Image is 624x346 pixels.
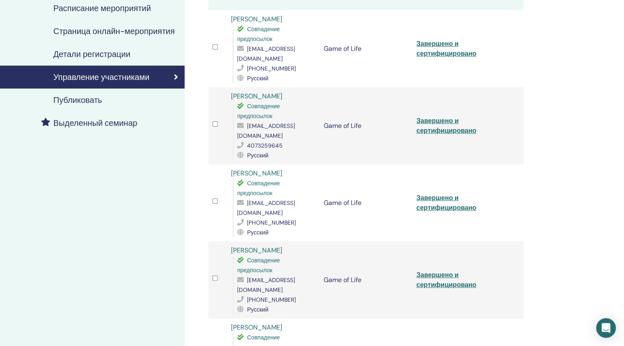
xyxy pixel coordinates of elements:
h4: Детали регистрации [53,49,130,59]
a: [PERSON_NAME] [231,323,282,332]
span: [EMAIL_ADDRESS][DOMAIN_NAME] [237,45,295,62]
a: Завершено и сертифицировано [416,116,476,135]
span: [EMAIL_ADDRESS][DOMAIN_NAME] [237,276,295,294]
h4: Расписание мероприятий [53,3,151,13]
h4: Управление участниками [53,72,149,82]
span: Совпадение предпосылок [237,257,280,274]
a: [PERSON_NAME] [231,15,282,23]
a: [PERSON_NAME] [231,169,282,178]
h4: Страница онлайн-мероприятия [53,26,175,36]
td: Game of Life [320,241,412,319]
span: [PHONE_NUMBER] [247,65,296,72]
span: Русский [247,75,268,82]
a: Завершено и сертифицировано [416,193,476,212]
td: Game of Life [320,10,412,87]
a: Завершено и сертифицировано [416,271,476,289]
a: [PERSON_NAME] [231,92,282,100]
span: Русский [247,229,268,236]
span: Совпадение предпосылок [237,180,280,197]
td: Game of Life [320,164,412,241]
td: Game of Life [320,87,412,164]
span: Совпадение предпосылок [237,102,280,120]
h4: Публиковать [53,95,102,105]
div: Open Intercom Messenger [596,318,616,338]
a: [PERSON_NAME] [231,246,282,255]
span: 4073259645 [247,142,283,149]
span: [EMAIL_ADDRESS][DOMAIN_NAME] [237,199,295,216]
span: [PHONE_NUMBER] [247,219,296,226]
span: Русский [247,306,268,313]
h4: Выделенный семинар [53,118,137,128]
a: Завершено и сертифицировано [416,39,476,58]
span: [EMAIL_ADDRESS][DOMAIN_NAME] [237,122,295,139]
span: Совпадение предпосылок [237,25,280,43]
span: Русский [247,152,268,159]
span: [PHONE_NUMBER] [247,296,296,303]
